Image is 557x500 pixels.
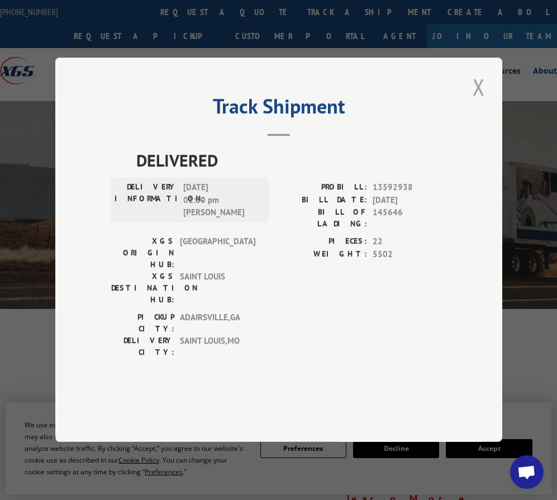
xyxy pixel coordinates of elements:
a: Open chat [510,455,544,489]
label: BILL DATE: [279,194,367,207]
span: DELIVERED [136,148,446,173]
label: PROBILL: [279,182,367,194]
span: SAINT LOUIS , MO [180,335,255,359]
button: Close modal [469,72,488,102]
span: 145646 [373,207,446,230]
label: WEIGHT: [279,248,367,261]
span: [DATE] 01:30 pm [PERSON_NAME] [183,182,259,220]
span: [DATE] [373,194,446,207]
label: PICKUP CITY: [111,312,174,335]
span: 5502 [373,248,446,261]
label: DELIVERY CITY: [111,335,174,359]
span: SAINT LOUIS [180,271,255,306]
label: XGS ORIGIN HUB: [111,236,174,271]
label: DELIVERY INFORMATION: [115,182,178,220]
label: BILL OF LADING: [279,207,367,230]
span: 13592938 [373,182,446,194]
span: ADAIRSVILLE , GA [180,312,255,335]
label: XGS DESTINATION HUB: [111,271,174,306]
span: 22 [373,236,446,249]
span: [GEOGRAPHIC_DATA] [180,236,255,271]
h2: Track Shipment [111,98,446,120]
label: PIECES: [279,236,367,249]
